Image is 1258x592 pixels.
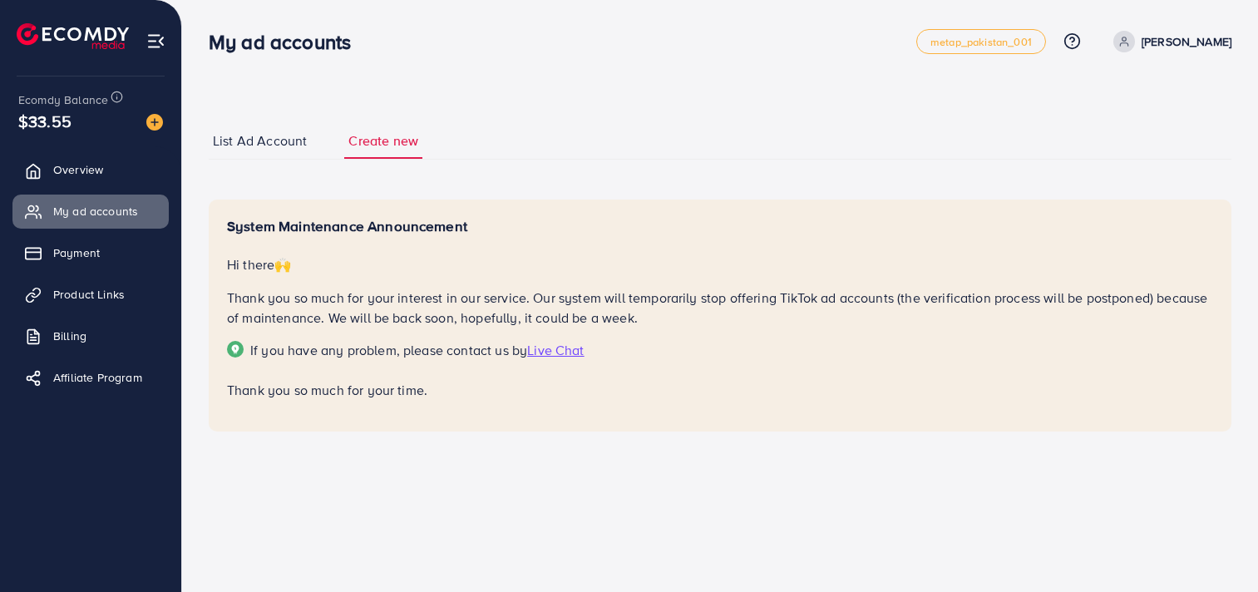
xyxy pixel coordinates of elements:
[12,195,169,228] a: My ad accounts
[227,218,1213,235] h5: System Maintenance Announcement
[227,254,1213,274] p: Hi there
[227,288,1213,328] p: Thank you so much for your interest in our service. Our system will temporarily stop offering Tik...
[146,32,165,51] img: menu
[146,114,163,131] img: image
[227,341,244,358] img: Popup guide
[227,380,1213,400] p: Thank you so much for your time.
[18,91,108,108] span: Ecomdy Balance
[12,319,169,353] a: Billing
[274,255,291,274] span: 🙌
[53,244,100,261] span: Payment
[53,161,103,178] span: Overview
[12,278,169,311] a: Product Links
[12,236,169,269] a: Payment
[53,328,86,344] span: Billing
[12,361,169,394] a: Affiliate Program
[250,341,527,359] span: If you have any problem, please contact us by
[53,286,125,303] span: Product Links
[209,30,364,54] h3: My ad accounts
[1142,32,1231,52] p: [PERSON_NAME]
[18,109,72,133] span: $33.55
[17,23,129,49] img: logo
[53,203,138,220] span: My ad accounts
[348,131,418,150] span: Create new
[12,153,169,186] a: Overview
[53,369,142,386] span: Affiliate Program
[916,29,1046,54] a: metap_pakistan_001
[213,131,307,150] span: List Ad Account
[527,341,584,359] span: Live Chat
[1107,31,1231,52] a: [PERSON_NAME]
[930,37,1032,47] span: metap_pakistan_001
